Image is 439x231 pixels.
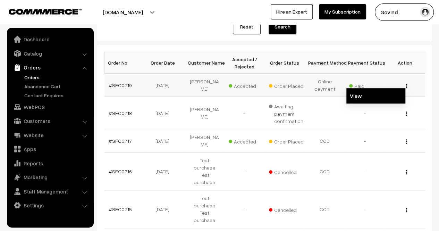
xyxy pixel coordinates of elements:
img: Menu [406,139,407,144]
th: Customer Name [185,52,225,74]
img: Menu [406,170,407,174]
img: COMMMERCE [9,9,82,14]
span: Cancelled [269,167,304,176]
a: Contact Enquires [23,92,91,99]
a: Abandoned Cart [23,83,91,90]
a: WebPOS [9,101,91,113]
a: Dashboard [9,33,91,46]
a: Hire an Expert [271,4,313,19]
td: - [345,129,385,152]
td: Online payment [305,74,345,97]
a: Customers [9,115,91,127]
td: - [225,152,265,190]
td: [DATE] [144,152,185,190]
td: - [345,97,385,129]
span: Paid [349,81,384,90]
button: Search [269,19,296,34]
td: [PERSON_NAME] [185,97,225,129]
td: [DATE] [144,129,185,152]
a: #SFC0719 [109,82,132,88]
a: Catalog [9,47,91,60]
span: Cancelled [269,205,304,214]
span: Awaiting payment confirmation [269,101,304,125]
span: Order Placed [269,81,304,90]
img: Menu [406,208,407,212]
span: Accepted [229,81,263,90]
th: Order Date [144,52,185,74]
a: Apps [9,143,91,155]
span: Accepted [229,136,263,145]
a: COMMMERCE [9,7,69,15]
a: #SFC0718 [109,110,132,116]
td: Test purchase Test purchase [185,152,225,190]
td: COD [305,129,345,152]
td: - [345,152,385,190]
a: Marketing [9,171,91,183]
button: Govind . [375,3,434,21]
td: - [225,190,265,228]
a: #SFC0716 [109,168,132,174]
img: Menu [406,112,407,116]
img: Menu [406,84,407,88]
a: #SFC0717 [109,138,132,144]
a: Staff Management [9,185,91,198]
td: [DATE] [144,74,185,97]
td: COD [305,152,345,190]
th: Order Status [265,52,305,74]
td: [PERSON_NAME] [185,129,225,152]
a: Website [9,129,91,141]
button: [DOMAIN_NAME] [78,3,167,21]
a: Orders [23,74,91,81]
td: Test purchase Test purchase [185,190,225,228]
td: - [345,190,385,228]
td: - [225,97,265,129]
td: [DATE] [144,190,185,228]
span: Order Placed [269,136,304,145]
a: Reset [233,19,261,34]
a: Reports [9,157,91,170]
img: user [420,7,430,17]
a: Orders [9,61,91,74]
th: Payment Method [305,52,345,74]
td: [PERSON_NAME] [185,74,225,97]
a: #SFC0715 [109,206,132,212]
th: Payment Status [345,52,385,74]
a: My Subscription [319,4,366,19]
td: COD [305,190,345,228]
a: View [346,88,405,104]
th: Order No [104,52,145,74]
td: [DATE] [144,97,185,129]
a: Settings [9,199,91,212]
th: Action [385,52,425,74]
th: Accepted / Rejected [225,52,265,74]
